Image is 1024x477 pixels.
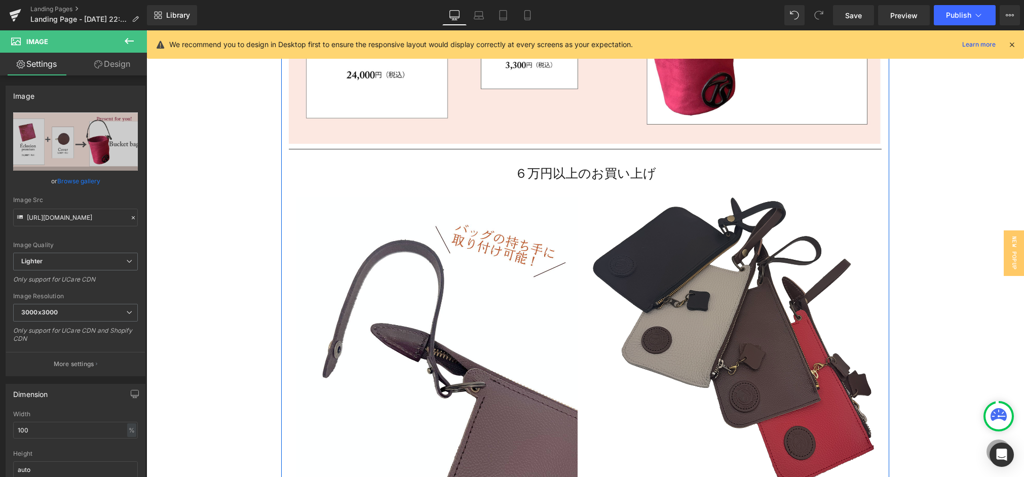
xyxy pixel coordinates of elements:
[491,5,515,25] a: Tablet
[13,422,138,439] input: auto
[57,172,100,190] a: Browse gallery
[13,327,138,349] div: Only support for UCare CDN and Shopify CDN
[26,37,48,46] span: Image
[13,384,48,399] div: Dimension
[13,411,138,418] div: Width
[890,10,918,21] span: Preview
[845,10,862,21] span: Save
[13,196,138,204] div: Image Src
[166,11,190,20] span: Library
[809,5,829,25] button: Redo
[75,53,149,75] a: Design
[30,15,128,23] span: Landing Page - [DATE] 22:07:45
[13,275,138,290] div: Only support for UCare CDN
[946,11,971,19] span: Publish
[990,443,1014,467] div: Open Intercom Messenger
[442,5,467,25] a: Desktop
[13,176,138,186] div: or
[13,86,34,100] div: Image
[13,293,138,300] div: Image Resolution
[13,450,138,457] div: Height
[30,5,147,13] a: Landing Pages
[784,5,805,25] button: Undo
[467,5,491,25] a: Laptop
[515,5,540,25] a: Mobile
[142,134,735,152] h2: ６万円以上のお買い上げ
[958,38,1000,51] a: Learn more
[13,209,138,226] input: Link
[934,5,996,25] button: Publish
[21,308,58,316] b: 3000x3000
[878,5,930,25] a: Preview
[21,257,43,265] b: Lighter
[169,39,633,50] p: We recommend you to design in Desktop first to ensure the responsive layout would display correct...
[127,423,136,437] div: %
[147,5,197,25] a: New Library
[13,242,138,249] div: Image Quality
[857,200,878,246] span: New Popup
[6,352,145,376] button: More settings
[54,360,94,369] p: More settings
[1000,5,1020,25] button: More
